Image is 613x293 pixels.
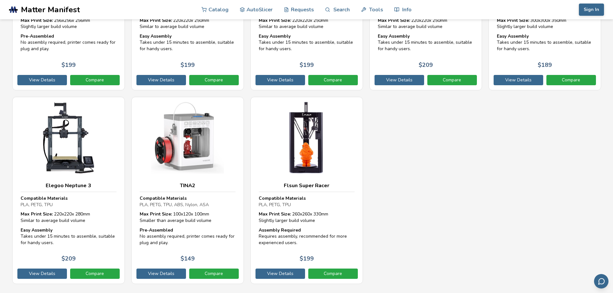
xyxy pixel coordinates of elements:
strong: Pre-Assembled [21,33,54,39]
span: Matter Manifest [21,5,80,14]
div: Requires assembly, recommended for more experienced users. [259,227,355,246]
strong: Max Print Size: [140,17,172,23]
strong: Max Print Size: [21,211,53,217]
strong: Max Print Size: [140,211,172,217]
a: Compare [308,75,358,85]
a: Compare [546,75,596,85]
a: Compare [427,75,477,85]
h3: TINA2 [140,182,236,189]
div: 220 x 220 x 250 mm Similar to average build volume [378,17,474,30]
div: 220 x 220 x 250 mm Similar to average build volume [140,17,236,30]
p: $ 209 [419,62,433,69]
a: View Details [375,75,424,85]
strong: Easy Assembly [259,33,291,39]
p: $ 199 [300,255,314,262]
a: View Details [494,75,543,85]
strong: Max Print Size: [259,17,291,23]
a: Flsun Super RacerCompatible MaterialsPLA, PETG, TPUMax Print Size: 260x260x 330mmSlightly larger ... [250,97,363,284]
strong: Compatible Materials [21,195,68,201]
a: View Details [255,269,305,279]
div: 260 x 260 x 330 mm Slightly larger build volume [259,211,355,224]
a: View Details [136,75,186,85]
a: Compare [189,75,239,85]
p: $ 189 [538,62,552,69]
a: View Details [17,75,67,85]
div: Takes under 15 minutes to assemble, suitable for handy users. [140,33,236,52]
div: 300 x 300 x 350 mm Slightly larger build volume [497,17,593,30]
h3: Elegoo Neptune 3 [21,182,116,189]
div: No assembly required, printer comes ready for plug and play. [140,227,236,246]
div: No assembly required, printer comes ready for plug and play. [21,33,116,52]
div: 220 x 220 x 250 mm Similar to average build volume [259,17,355,30]
strong: Max Print Size: [497,17,529,23]
p: $ 209 [61,255,76,262]
div: 256 x 256 x 256 mm Slightly larger build volume [21,17,116,30]
strong: Easy Assembly [378,33,410,39]
span: PLA, PETG, TPU [21,202,53,208]
a: Elegoo Neptune 3Compatible MaterialsPLA, PETG, TPUMax Print Size: 220x220x 280mmSimilar to averag... [12,97,125,284]
button: Send feedback via email [594,274,608,288]
strong: Max Print Size: [259,211,291,217]
p: $ 199 [181,62,195,69]
strong: Easy Assembly [497,33,529,39]
a: Compare [70,75,120,85]
p: $ 199 [300,62,314,69]
a: TINA2Compatible MaterialsPLA, PETG, TPU, ABS, Nylon, ASAMax Print Size: 100x120x 100mmSmaller tha... [131,97,244,284]
h3: Flsun Super Racer [259,182,355,189]
p: $ 149 [181,255,195,262]
p: $ 199 [61,62,76,69]
div: 100 x 120 x 100 mm Smaller than average build volume [140,211,236,224]
strong: Compatible Materials [140,195,187,201]
strong: Assembly Required [259,227,301,233]
button: Sign In [579,4,604,16]
strong: Max Print Size: [378,17,410,23]
strong: Max Print Size: [21,17,53,23]
div: Takes under 15 minutes to assemble, suitable for handy users. [378,33,474,52]
div: Takes under 15 minutes to assemble, suitable for handy users. [21,227,116,246]
a: Compare [308,269,358,279]
div: Takes under 15 minutes to assemble, suitable for handy users. [259,33,355,52]
div: 220 x 220 x 280 mm Similar to average build volume [21,211,116,224]
a: View Details [255,75,305,85]
a: Compare [70,269,120,279]
strong: Pre-Assembled [140,227,173,233]
span: PLA, PETG, TPU, ABS, Nylon, ASA [140,202,209,208]
a: View Details [17,269,67,279]
a: View Details [136,269,186,279]
strong: Easy Assembly [21,227,52,233]
span: PLA, PETG, TPU [259,202,291,208]
div: Takes under 15 minutes to assemble, suitable for handy users. [497,33,593,52]
strong: Easy Assembly [140,33,172,39]
strong: Compatible Materials [259,195,306,201]
a: Compare [189,269,239,279]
